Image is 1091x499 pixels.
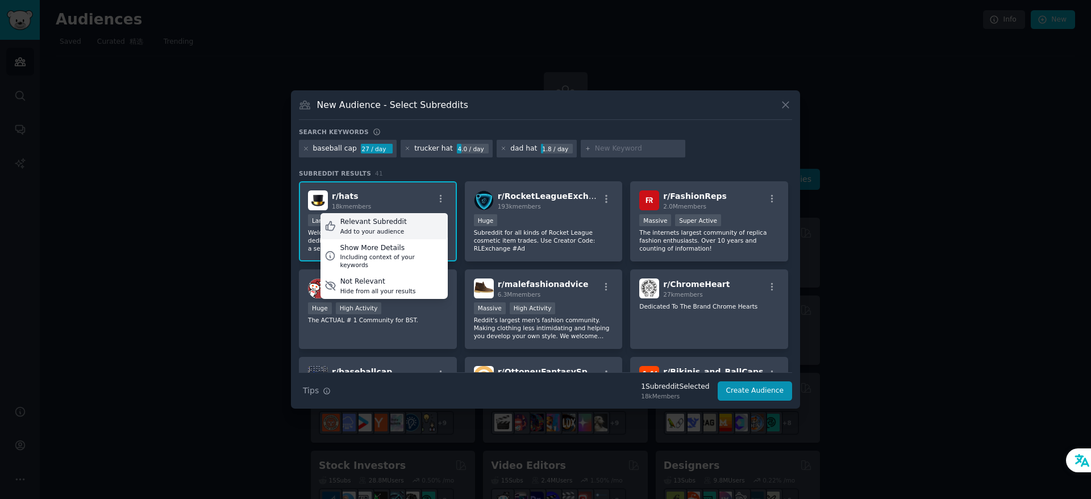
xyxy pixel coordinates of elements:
p: The ACTUAL # 1 Community for BST. [308,316,448,324]
div: 1.8 / day [541,144,573,154]
p: The internets largest community of replica fashion enthusiasts. Over 10 years and counting of inf... [639,228,779,252]
span: r/ malefashionadvice [498,280,589,289]
div: Hide from all your results [340,287,416,295]
span: 41 [375,170,383,177]
div: Massive [639,214,671,226]
span: 193k members [498,203,541,210]
p: Subreddit for all kinds of Rocket League cosmetic item trades. Use Creator Code: RLExchange #Ad [474,228,614,252]
img: malefashionadvice [474,278,494,298]
span: r/ ChromeHeart [663,280,730,289]
img: Bikinis_and_BallCaps [639,366,659,386]
span: 6.3M members [498,291,541,298]
span: 18k members [332,203,371,210]
img: FashionReps [639,190,659,210]
div: trucker hat [414,144,453,154]
div: 27 / day [361,144,393,154]
div: High Activity [510,302,556,314]
span: 27k members [663,291,702,298]
img: FashionRepsBST [308,278,328,298]
p: Dedicated To The Brand Chrome Hearts [639,302,779,310]
p: Reddit's largest men's fashion community. Making clothing less intimidating and helping you devel... [474,316,614,340]
div: dad hat [510,144,537,154]
img: ChromeHeart [639,278,659,298]
div: Not Relevant [340,277,416,287]
h3: New Audience - Select Subreddits [317,99,468,111]
div: Huge [474,214,498,226]
button: Tips [299,381,335,401]
span: r/ FashionReps [663,192,727,201]
img: baseballcap [308,366,328,386]
img: hats [308,190,328,210]
div: Huge [308,302,332,314]
div: baseball cap [313,144,357,154]
span: r/ baseballcap [332,367,392,376]
span: r/ OttoneuFantasySports [498,367,606,376]
span: r/ Bikinis_and_BallCaps [663,367,763,376]
div: 4.0 / day [457,144,489,154]
h3: Search keywords [299,128,369,136]
p: Welcome to r/Hats 🎩 A Reddit community dedicated to hat enthusiasts! Whether you're a seasoned co... [308,228,448,252]
div: Add to your audience [340,227,407,235]
div: Relevant Subreddit [340,217,407,227]
span: Subreddit Results [299,169,371,177]
input: New Keyword [595,144,681,154]
div: Including context of your keywords [340,253,443,269]
span: r/ hats [332,192,358,201]
span: r/ RocketLeagueExchange [498,192,611,201]
div: 1 Subreddit Selected [641,382,709,392]
img: OttoneuFantasySports [474,366,494,386]
img: RocketLeagueExchange [474,190,494,210]
div: 18k Members [641,392,709,400]
div: Large [308,214,333,226]
div: Show More Details [340,243,443,253]
div: Massive [474,302,506,314]
span: Tips [303,385,319,397]
button: Create Audience [718,381,793,401]
div: High Activity [336,302,382,314]
span: 2.0M members [663,203,706,210]
div: Super Active [675,214,721,226]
